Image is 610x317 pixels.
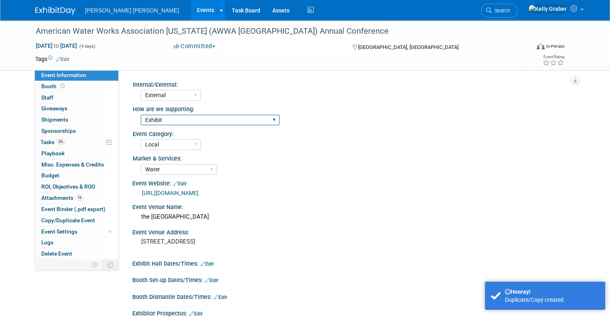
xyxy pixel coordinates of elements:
div: Internal/External: [133,79,571,89]
a: Copy/Duplicate Event [35,215,118,226]
div: Hooray! [505,288,599,296]
a: Sponsorships [35,126,118,136]
span: Giveaways [41,105,67,112]
td: Toggle Event Tabs [102,260,119,270]
a: Attachments16 [35,193,118,203]
span: [PERSON_NAME] [PERSON_NAME] [85,7,179,14]
div: Market & Services: [133,152,571,163]
a: Edit [201,261,214,267]
a: Tasks0% [35,137,118,148]
a: Search [481,4,518,18]
img: Format-Inperson.png [537,43,545,49]
a: Booth [35,81,118,92]
img: ExhibitDay [35,7,75,15]
div: Event Website: [132,177,575,188]
span: [DATE] [DATE] [35,42,77,49]
a: Event Information [35,70,118,81]
span: Attachments [41,195,83,201]
a: Edit [214,295,227,300]
div: In-Person [546,43,565,49]
span: Modified Layout [109,230,111,233]
a: Logs [35,237,118,248]
a: ROI, Objectives & ROO [35,181,118,192]
span: Budget [41,172,59,179]
a: Delete Event [35,248,118,259]
a: Event Settings [35,226,118,237]
span: ROI, Objectives & ROO [41,183,95,190]
a: Shipments [35,114,118,125]
span: Logs [41,239,53,246]
span: (4 days) [79,44,95,49]
div: the [GEOGRAPHIC_DATA] [138,211,569,223]
button: Committed [171,42,219,51]
span: Event Information [41,72,86,78]
div: American Water Works Association [US_STATE] (AWWA [GEOGRAPHIC_DATA]) Annual Conference [33,24,520,39]
span: to [53,43,60,49]
div: Booth Dismantle Dates/Times: [132,291,575,301]
span: Staff [41,94,53,101]
a: Event Binder (.pdf export) [35,204,118,215]
a: Edit [56,57,69,62]
span: Sponsorships [41,128,76,134]
div: Booth Set-up Dates/Times: [132,274,575,284]
span: Event Settings [41,228,77,235]
div: Event Venue Name: [132,201,575,211]
div: Event Category: [133,128,571,138]
span: Tasks [41,139,65,145]
a: Playbook [35,148,118,159]
a: Giveaways [35,103,118,114]
span: Delete Event [41,250,72,257]
div: Duplicate/Copy created. [505,296,599,304]
img: Kelly Graber [528,4,567,13]
td: Personalize Event Tab Strip [88,260,102,270]
a: Edit [189,311,203,317]
span: Booth [41,83,66,89]
div: Event Venue Address: [132,226,575,236]
div: Event Format [486,42,565,54]
span: 0% [57,139,65,145]
div: Event Rating [543,55,564,59]
div: Exhibit Hall Dates/Times: [132,258,575,268]
span: 16 [75,195,83,201]
a: Staff [35,92,118,103]
span: Misc. Expenses & Credits [41,161,104,168]
span: Playbook [41,150,65,156]
span: Event Binder (.pdf export) [41,206,105,212]
a: [URL][DOMAIN_NAME] [142,190,199,196]
a: Misc. Expenses & Credits [35,159,118,170]
td: Tags [35,55,69,63]
span: Shipments [41,116,68,123]
span: Search [492,8,510,14]
span: [GEOGRAPHIC_DATA], [GEOGRAPHIC_DATA] [358,44,458,50]
a: Budget [35,170,118,181]
a: Edit [173,181,186,187]
pre: [STREET_ADDRESS] [141,238,308,245]
span: Copy/Duplicate Event [41,217,95,224]
a: Edit [205,278,218,283]
span: Booth not reserved yet [59,83,66,89]
div: How are we supporting: [133,103,571,113]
